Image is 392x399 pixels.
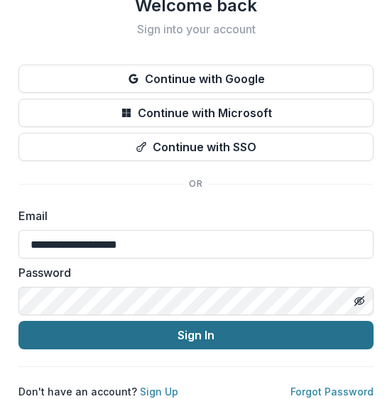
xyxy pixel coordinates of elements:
[18,207,365,224] label: Email
[18,264,365,281] label: Password
[18,23,374,36] h2: Sign into your account
[290,386,374,398] a: Forgot Password
[18,384,178,399] p: Don't have an account?
[18,133,374,161] button: Continue with SSO
[348,290,371,312] button: Toggle password visibility
[18,65,374,93] button: Continue with Google
[18,99,374,127] button: Continue with Microsoft
[140,386,178,398] a: Sign Up
[18,321,374,349] button: Sign In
